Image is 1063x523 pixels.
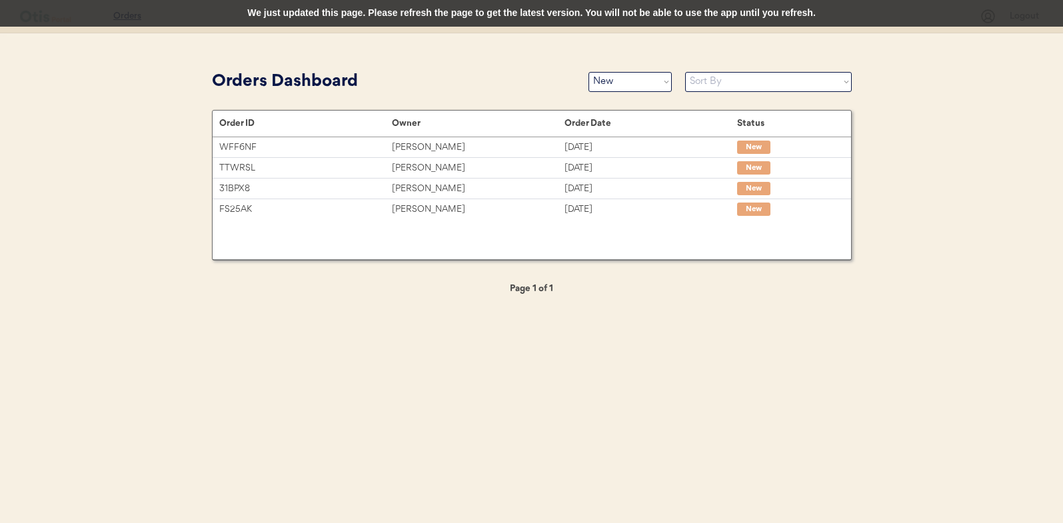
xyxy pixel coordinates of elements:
div: [DATE] [564,140,737,155]
div: Owner [392,118,564,129]
div: [PERSON_NAME] [392,140,564,155]
div: 31BPX8 [219,181,392,197]
div: Order ID [219,118,392,129]
div: Status [737,118,837,129]
div: [PERSON_NAME] [392,161,564,176]
div: [PERSON_NAME] [392,181,564,197]
div: [PERSON_NAME] [392,202,564,217]
div: WFF6NF [219,140,392,155]
div: [DATE] [564,202,737,217]
div: FS25AK [219,202,392,217]
div: TTWRSL [219,161,392,176]
div: [DATE] [564,161,737,176]
div: [DATE] [564,181,737,197]
div: Orders Dashboard [212,69,575,95]
div: Page 1 of 1 [465,281,598,296]
div: Order Date [564,118,737,129]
